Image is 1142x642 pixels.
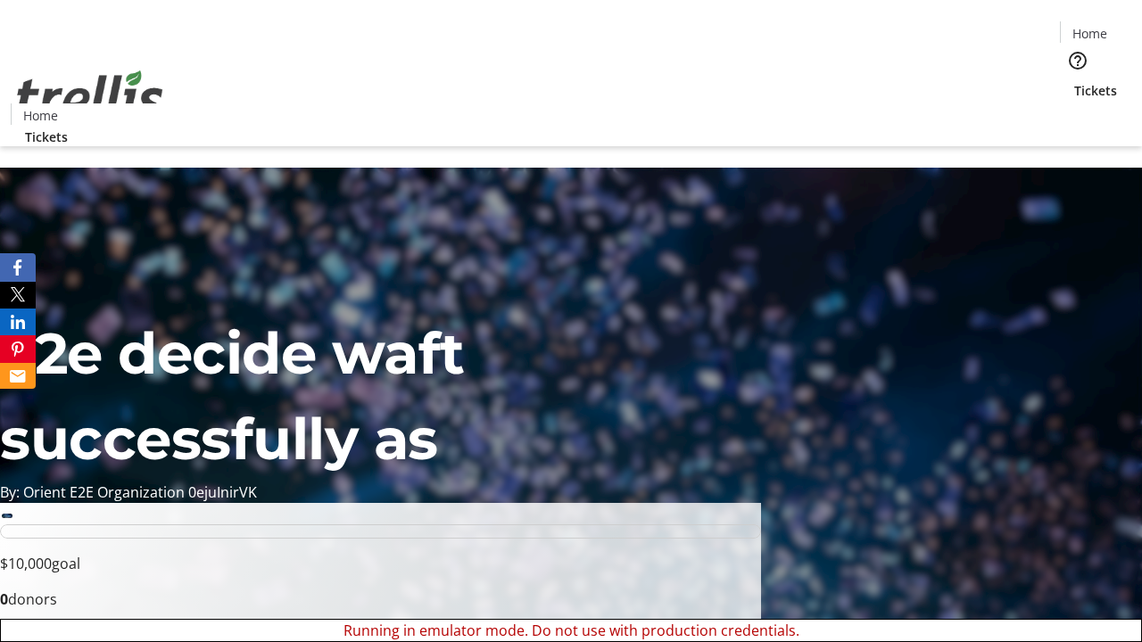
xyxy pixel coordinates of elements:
[1060,43,1096,78] button: Help
[12,106,69,125] a: Home
[23,106,58,125] span: Home
[11,128,82,146] a: Tickets
[1060,100,1096,136] button: Cart
[11,51,170,140] img: Orient E2E Organization 0ejuInirVK's Logo
[1061,24,1118,43] a: Home
[1072,24,1107,43] span: Home
[1074,81,1117,100] span: Tickets
[25,128,68,146] span: Tickets
[1060,81,1131,100] a: Tickets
